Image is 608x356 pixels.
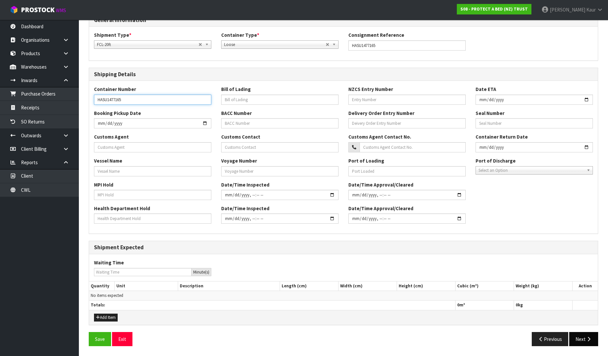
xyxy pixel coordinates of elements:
[56,7,66,13] small: WMS
[348,166,466,176] input: Port Loaded
[550,7,585,13] span: [PERSON_NAME]
[348,205,413,212] label: Date/Time Approval/Cleared
[348,181,413,188] label: Date/Time Approval/Cleared
[112,332,132,346] button: Exit
[221,157,257,164] label: Voyage Number
[94,142,211,152] input: Customs Agent
[280,281,338,291] th: Length (cm)
[89,9,598,351] span: Shipping Details
[94,118,211,128] input: Cont. Bookin Date
[224,41,326,49] span: Loose
[221,181,269,188] label: Date/Time Inspected
[221,142,339,152] input: Customs Contact
[457,302,459,308] span: 0
[94,213,211,224] input: Health Department Hold
[192,268,211,276] div: Minute(s)
[94,244,593,251] h3: Shipment Expected
[516,302,518,308] span: 0
[457,4,531,14] a: S08 - PROTECT A BED (NZ) TRUST
[460,6,528,12] strong: S08 - PROTECT A BED (NZ) TRUST
[360,142,466,152] input: Customs Agent Contact No.
[348,118,466,128] input: Deivery Order Entry Number
[573,281,598,291] th: Action
[221,213,339,224] input: Date/Time Inspected
[456,300,514,310] th: m³
[94,259,124,266] label: Waiting Time
[221,32,259,38] label: Container Type
[221,95,339,105] input: Bill of Lading
[94,190,211,200] input: MPI Hold
[476,110,504,117] label: Seal Number
[476,157,516,164] label: Port of Discharge
[94,32,131,38] label: Shipment Type
[221,86,251,93] label: Bill of Lading
[221,110,252,117] label: BACC Number
[569,332,598,346] button: Next
[348,32,404,38] label: Consignment Reference
[94,181,113,188] label: MPI Hold
[94,166,211,176] input: Vessel Name
[10,6,18,14] img: cube-alt.png
[94,110,141,117] label: Booking Pickup Date
[89,291,598,300] td: No items expected
[94,268,192,276] input: Waiting Time
[221,133,260,140] label: Customs Contact
[221,166,339,176] input: Voyage Number
[178,281,280,291] th: Description
[114,281,178,291] th: Unit
[21,6,55,14] span: ProStock
[221,205,269,212] label: Date/Time Inspected
[221,118,339,128] input: BACC Number
[532,332,569,346] button: Previous
[348,190,466,200] input: Date/Time Inspected
[476,142,593,152] input: Container Return Date
[97,41,199,49] span: FCL-20ft
[89,300,456,310] th: Totals:
[89,281,114,291] th: Quantity
[94,314,118,322] button: Add Item
[586,7,596,13] span: Kaur
[94,95,211,105] input: Container Number
[94,17,593,23] h3: General Information
[94,71,593,78] h3: Shipping Details
[89,332,111,346] button: Save
[476,118,593,128] input: Seal Number
[397,281,456,291] th: Height (cm)
[339,281,397,291] th: Width (cm)
[348,95,466,105] input: Entry Number
[348,86,393,93] label: NZCS Entry Number
[348,133,411,140] label: Customs Agent Contact No.
[94,133,129,140] label: Customs Agent
[514,300,573,310] th: kg
[479,167,584,174] span: Select an Option
[94,86,136,93] label: Container Number
[476,133,528,140] label: Container Return Date
[221,190,339,200] input: Date/Time Inspected
[348,40,466,51] input: Consignment Reference
[94,205,150,212] label: Health Department Hold
[348,157,384,164] label: Port of Loading
[514,281,573,291] th: Weight (kg)
[348,213,466,224] input: Date/Time Inspected
[94,157,122,164] label: Vessel Name
[348,110,414,117] label: Delivery Order Entry Number
[476,86,496,93] label: Date ETA
[456,281,514,291] th: Cubic (m³)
